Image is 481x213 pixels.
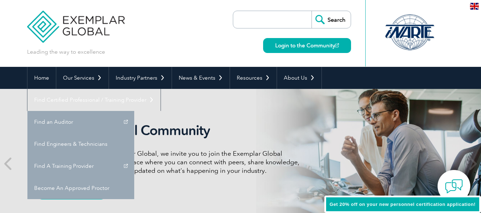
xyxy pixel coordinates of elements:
a: About Us [277,67,321,89]
a: Login to the Community [263,38,351,53]
a: Become An Approved Proctor [27,177,134,199]
a: Find an Auditor [27,111,134,133]
a: Find A Training Provider [27,155,134,177]
p: As a valued member of Exemplar Global, we invite you to join the Exemplar Global Community—a fun,... [38,149,305,175]
input: Search [312,11,351,28]
span: Get 20% off on your new personnel certification application! [330,202,476,207]
img: contact-chat.png [445,177,463,195]
h2: Exemplar Global Community [38,122,305,139]
a: Find Certified Professional / Training Provider [27,89,161,111]
a: Home [27,67,56,89]
p: Leading the way to excellence [27,48,105,56]
img: open_square.png [335,43,339,47]
a: Our Services [56,67,109,89]
a: News & Events [172,67,230,89]
a: Resources [230,67,277,89]
a: Find Engineers & Technicians [27,133,134,155]
a: Industry Partners [109,67,172,89]
img: en [470,3,479,10]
